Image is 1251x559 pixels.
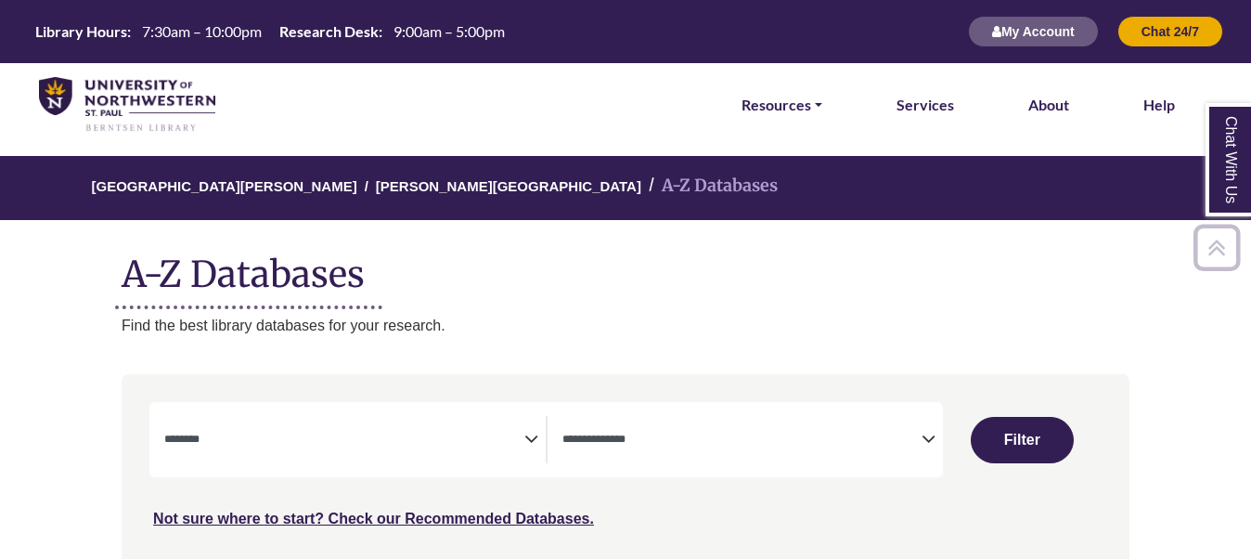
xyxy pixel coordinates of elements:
[641,173,778,200] li: A-Z Databases
[562,434,922,448] textarea: Search
[1117,23,1223,39] a: Chat 24/7
[1187,235,1246,260] a: Back to Top
[39,77,215,133] img: library_home
[968,16,1099,47] button: My Account
[164,434,523,448] textarea: Search
[742,93,822,117] a: Resources
[968,23,1099,39] a: My Account
[28,21,132,41] th: Library Hours:
[122,156,1129,220] nav: breadcrumb
[1143,93,1175,117] a: Help
[1117,16,1223,47] button: Chat 24/7
[376,175,641,194] a: [PERSON_NAME][GEOGRAPHIC_DATA]
[153,511,594,526] a: Not sure where to start? Check our Recommended Databases.
[272,21,383,41] th: Research Desk:
[971,417,1073,463] button: Submit for Search Results
[1028,93,1069,117] a: About
[122,314,1129,338] p: Find the best library databases for your research.
[122,239,1129,295] h1: A-Z Databases
[92,175,357,194] a: [GEOGRAPHIC_DATA][PERSON_NAME]
[896,93,954,117] a: Services
[142,22,262,40] span: 7:30am – 10:00pm
[28,21,512,43] a: Hours Today
[393,22,505,40] span: 9:00am – 5:00pm
[28,21,512,39] table: Hours Today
